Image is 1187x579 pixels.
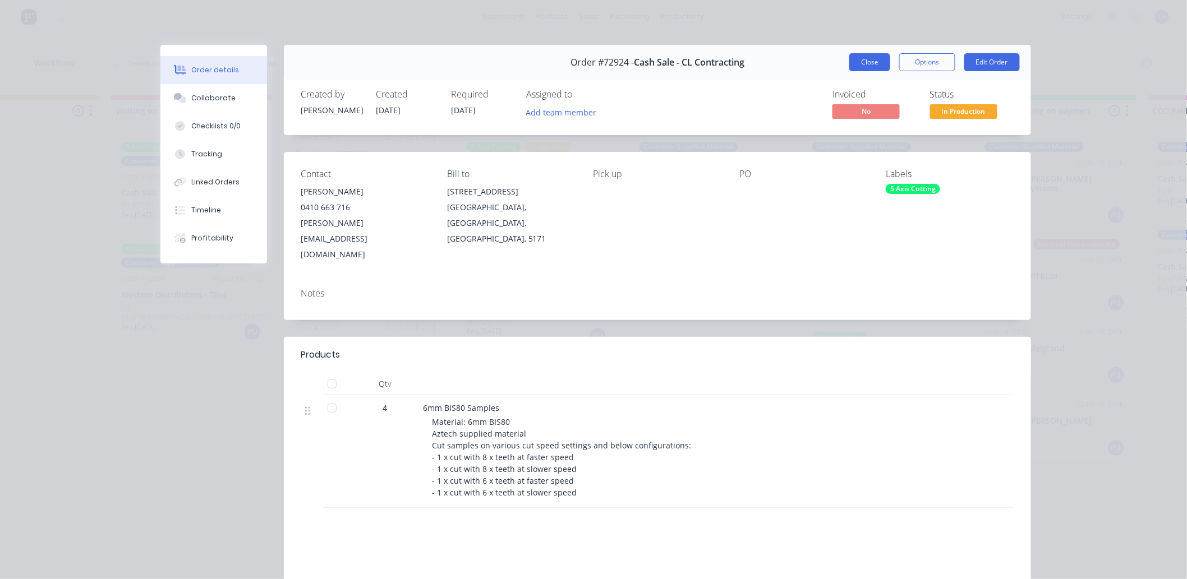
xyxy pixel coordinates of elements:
button: Linked Orders [160,168,267,196]
span: Cash Sale - CL Contracting [634,57,744,68]
div: Assigned to [526,89,638,100]
div: Required [451,89,513,100]
div: Linked Orders [192,177,240,187]
div: Collaborate [192,93,236,103]
span: No [832,104,900,118]
button: Timeline [160,196,267,224]
div: Order details [192,65,240,75]
span: [DATE] [376,105,401,115]
div: Notes [301,288,1014,299]
span: 6mm BIS80 Samples [423,402,499,413]
button: Close [849,53,890,71]
div: Invoiced [832,89,917,100]
div: Status [930,89,1014,100]
div: Labels [886,169,1014,179]
button: Profitability [160,224,267,252]
span: Material: 6mm BIS80 Aztech supplied material Cut samples on various cut speed settings and below ... [432,416,691,498]
div: Products [301,348,340,362]
button: Add team member [520,104,602,119]
div: [PERSON_NAME] [301,184,429,200]
div: Tracking [192,149,223,159]
div: 5 Axis Cutting [886,184,940,194]
div: PO [739,169,868,179]
div: Checklists 0/0 [192,121,241,131]
div: [PERSON_NAME] [301,104,362,116]
button: Tracking [160,140,267,168]
div: Pick up [593,169,722,179]
div: Created by [301,89,362,100]
button: Order details [160,56,267,84]
div: [GEOGRAPHIC_DATA], [GEOGRAPHIC_DATA], [GEOGRAPHIC_DATA], 5171 [447,200,576,247]
div: [STREET_ADDRESS] [447,184,576,200]
button: In Production [930,104,997,121]
span: Order #72924 - [571,57,634,68]
div: 0410 663 716 [301,200,429,215]
span: [DATE] [451,105,476,115]
div: [PERSON_NAME]0410 663 716[PERSON_NAME][EMAIL_ADDRESS][DOMAIN_NAME] [301,184,429,262]
div: Contact [301,169,429,179]
button: Checklists 0/0 [160,112,267,140]
button: Add team member [526,104,602,119]
div: Timeline [192,205,222,215]
div: Qty [351,373,418,395]
div: [STREET_ADDRESS][GEOGRAPHIC_DATA], [GEOGRAPHIC_DATA], [GEOGRAPHIC_DATA], 5171 [447,184,576,247]
button: Options [899,53,955,71]
div: Bill to [447,169,576,179]
div: Created [376,89,438,100]
span: In Production [930,104,997,118]
div: [PERSON_NAME][EMAIL_ADDRESS][DOMAIN_NAME] [301,215,429,262]
div: Profitability [192,233,234,243]
span: 4 [383,402,387,414]
button: Edit Order [964,53,1020,71]
button: Collaborate [160,84,267,112]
